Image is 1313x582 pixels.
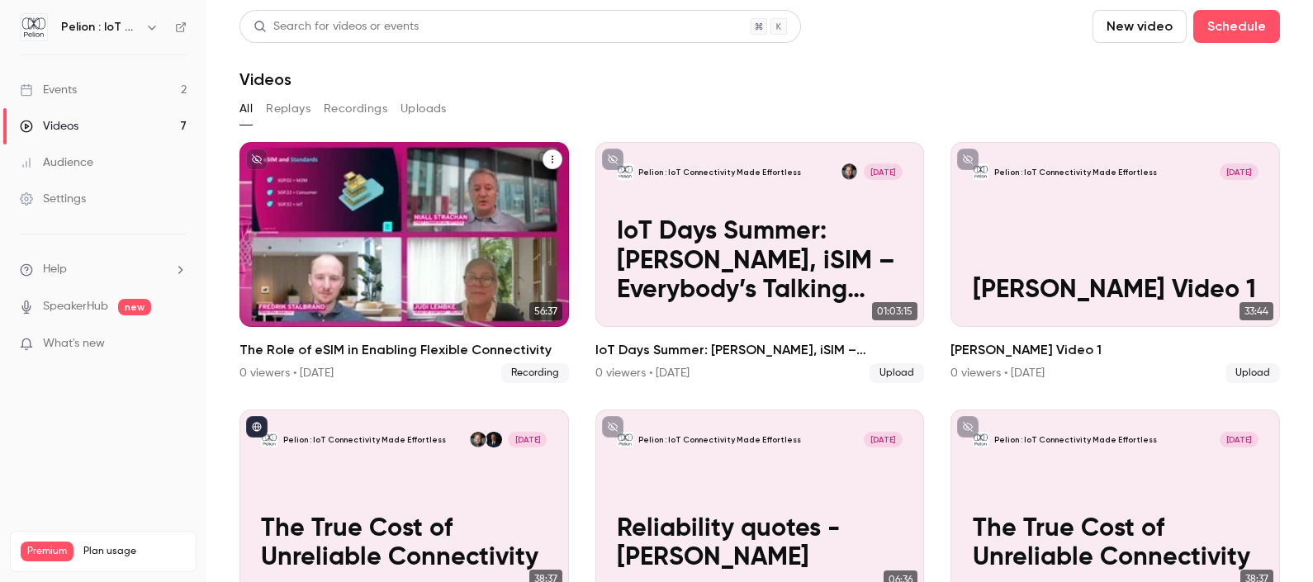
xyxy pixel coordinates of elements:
button: Schedule [1193,10,1280,43]
span: new [118,299,151,315]
h2: IoT Days Summer: [PERSON_NAME], iSIM – Everybody’s Talking Subscriber Identity Modules [595,340,925,360]
p: Reliability quotes - [PERSON_NAME] [617,514,903,573]
section: Videos [239,10,1280,572]
li: The Role of eSIM in Enabling Flexible Connectivity [239,142,569,383]
a: 56:37The Role of eSIM in Enabling Flexible Connectivity0 viewers • [DATE]Recording [239,142,569,383]
li: IoT Days Summer: eSIM, iSIM – Everybody’s Talking Subscriber Identity Modules [595,142,925,383]
button: All [239,96,253,122]
span: 33:44 [1240,302,1273,320]
button: unpublished [957,416,979,438]
div: Settings [20,191,86,207]
span: [DATE] [1220,432,1258,448]
button: Recordings [324,96,387,122]
p: Pelion : IoT Connectivity Made Effortless [994,434,1157,445]
h2: The Role of eSIM in Enabling Flexible Connectivity [239,340,569,360]
img: Pelion : IoT Connectivity Made Effortless [21,14,47,40]
img: Alan Tait [470,432,486,448]
img: Alan Video 1 [973,163,989,180]
button: Uploads [401,96,447,122]
div: Videos [20,118,78,135]
p: The True Cost of Unreliable Connectivity [973,514,1258,573]
p: The True Cost of Unreliable Connectivity [261,514,547,573]
div: Audience [20,154,93,171]
button: published [246,416,268,438]
p: Pelion : IoT Connectivity Made Effortless [283,434,446,445]
div: Events [20,82,77,98]
div: 0 viewers • [DATE] [239,365,334,381]
button: unpublished [602,416,623,438]
img: Reliability quotes - Berg, Alan [617,432,633,448]
div: 0 viewers • [DATE] [950,365,1045,381]
h6: Pelion : IoT Connectivity Made Effortless [61,19,139,35]
button: unpublished [602,149,623,170]
span: What's new [43,335,105,353]
span: Upload [870,363,924,383]
span: 56:37 [529,302,562,320]
a: IoT Days Summer: eSIM, iSIM – Everybody’s Talking Subscriber Identity ModulesPelion : IoT Connect... [595,142,925,383]
span: Upload [1225,363,1280,383]
button: unpublished [246,149,268,170]
span: Plan usage [83,545,186,558]
div: 0 viewers • [DATE] [595,365,690,381]
p: Pelion : IoT Connectivity Made Effortless [638,434,801,445]
img: The True Cost of Unreliable Connectivity [261,432,277,448]
iframe: Noticeable Trigger [167,337,187,352]
span: Premium [21,542,73,561]
span: [DATE] [508,432,547,448]
li: help-dropdown-opener [20,261,187,278]
h2: [PERSON_NAME] Video 1 [950,340,1280,360]
img: IoT Days Summer: eSIM, iSIM – Everybody’s Talking Subscriber Identity Modules [617,163,633,180]
span: 01:03:15 [872,302,917,320]
button: New video [1093,10,1187,43]
span: Help [43,261,67,278]
span: [DATE] [864,163,903,180]
p: Pelion : IoT Connectivity Made Effortless [994,167,1157,177]
button: Replays [266,96,310,122]
a: Alan Video 1Pelion : IoT Connectivity Made Effortless[DATE][PERSON_NAME] Video 133:44[PERSON_NAME... [950,142,1280,383]
p: [PERSON_NAME] Video 1 [973,276,1258,305]
img: The True Cost of Unreliable Connectivity [973,432,989,448]
img: Alan Tait [841,163,858,180]
span: [DATE] [864,432,903,448]
li: Alan Video 1 [950,142,1280,383]
h1: Videos [239,69,292,89]
p: Pelion : IoT Connectivity Made Effortless [638,167,801,177]
a: SpeakerHub [43,298,108,315]
span: Recording [501,363,569,383]
p: IoT Days Summer: [PERSON_NAME], iSIM – Everybody’s Talking Subscriber Identity Modules [617,217,903,305]
button: unpublished [957,149,979,170]
img: Fredrik Stålbrand [486,432,502,448]
div: Search for videos or events [254,18,419,35]
span: [DATE] [1220,163,1258,180]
